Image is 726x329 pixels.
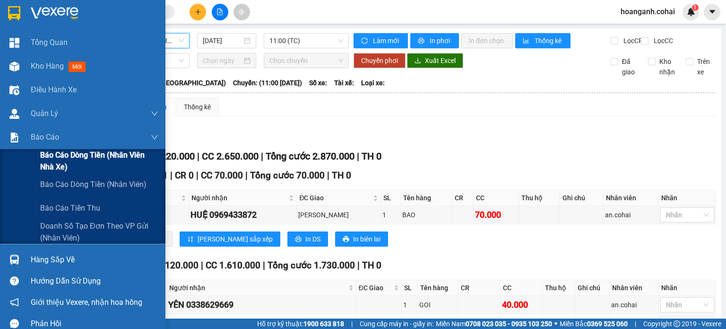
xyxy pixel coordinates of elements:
[31,131,59,143] span: Báo cáo
[687,8,695,16] img: icon-new-feature
[575,280,610,296] th: Ghi chú
[373,36,400,46] span: Làm mới
[419,300,457,310] div: GOI
[403,318,415,329] div: 1
[31,296,142,308] span: Giới thiệu Vexere, nhận hoa hồng
[650,36,674,46] span: Lọc CC
[31,107,58,119] span: Quản Lý
[191,193,287,203] span: Người nhận
[266,151,354,162] span: Tổng cước 2.870.000
[9,133,19,142] img: solution-icon
[354,33,408,48] button: syncLàm mới
[31,36,68,48] span: Tổng Quan
[40,202,100,214] span: Báo cáo tiền thu
[261,151,263,162] span: |
[466,320,552,328] strong: 0708 023 035 - 0935 103 250
[69,62,86,72] span: mới
[502,298,541,311] div: 40.000
[381,190,401,206] th: SL
[9,109,19,119] img: warehouse-icon
[268,260,355,271] span: Tổng cước 1.730.000
[184,102,211,112] div: Thống kê
[216,9,223,15] span: file-add
[305,234,320,244] span: In DS
[693,56,717,77] span: Trên xe
[353,234,380,244] span: In biên lai
[303,320,344,328] strong: 1900 633 818
[360,319,433,329] span: Cung cấp máy in - giấy in:
[197,151,199,162] span: |
[175,170,194,181] span: CR 0
[287,231,328,247] button: printerIn DS
[402,210,450,220] div: BAO
[212,4,228,20] button: file-add
[361,78,385,88] span: Loại xe:
[327,170,329,181] span: |
[452,190,474,206] th: CR
[250,170,325,181] span: Tổng cước 70.000
[238,9,245,15] span: aim
[515,33,570,48] button: bar-chartThống kê
[362,151,381,162] span: TH 0
[402,280,417,296] th: SL
[9,62,19,71] img: warehouse-icon
[674,320,680,327] span: copyright
[613,6,683,18] span: hoanganh.cohai
[198,234,273,244] span: [PERSON_NAME] sắp xếp
[9,38,19,48] img: dashboard-icon
[343,236,349,243] span: printer
[362,260,381,271] span: TH 0
[401,190,452,206] th: Tên hàng
[461,33,513,48] button: In đơn chọn
[357,151,359,162] span: |
[560,190,604,206] th: Ghi chú
[334,78,354,88] span: Tài xế:
[180,231,280,247] button: sort-ascending[PERSON_NAME] sắp xếp
[332,170,351,181] span: TH 0
[620,36,644,46] span: Lọc CR
[357,260,360,271] span: |
[382,210,399,220] div: 1
[257,319,344,329] span: Hỗ trợ kỹ thuật:
[233,4,250,20] button: aim
[190,208,295,222] div: HUỆ 0969433872
[233,78,302,88] span: Chuyến: (11:00 [DATE])
[196,170,199,181] span: |
[436,319,552,329] span: Miền Nam
[299,193,371,203] span: ĐC Giao
[415,57,421,65] span: download
[10,276,19,285] span: question-circle
[425,55,456,66] span: Xuất Excel
[169,283,346,293] span: Người nhận
[418,280,459,296] th: Tên hàng
[146,151,195,162] span: CR 220.000
[40,149,158,173] span: Báo cáo dòng tiền (Nhân viên Nhà xe)
[170,170,173,181] span: |
[40,178,147,190] span: Báo cáo dòng tiền (nhân viên)
[474,190,519,206] th: CC
[543,280,575,296] th: Thu hộ
[195,9,201,15] span: plus
[245,170,248,181] span: |
[554,322,557,326] span: ⚪️
[187,236,194,243] span: sort-ascending
[693,4,697,11] span: 1
[611,318,657,329] div: an.cohai
[708,8,717,16] span: caret-down
[410,33,459,48] button: printerIn phơi
[587,320,628,328] strong: 0369 525 060
[295,236,302,243] span: printer
[201,260,203,271] span: |
[418,37,426,45] span: printer
[8,6,20,20] img: logo-vxr
[9,255,19,265] img: warehouse-icon
[605,210,657,220] div: an.cohai
[151,110,158,117] span: down
[10,319,19,328] span: message
[269,53,344,68] span: Chọn chuyến
[359,283,392,293] span: ĐC Giao
[604,190,659,206] th: Nhân viên
[31,62,64,71] span: Kho hàng
[40,220,158,244] span: Doanh số tạo đơn theo VP gửi (nhân viên)
[151,260,199,271] span: CR 120.000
